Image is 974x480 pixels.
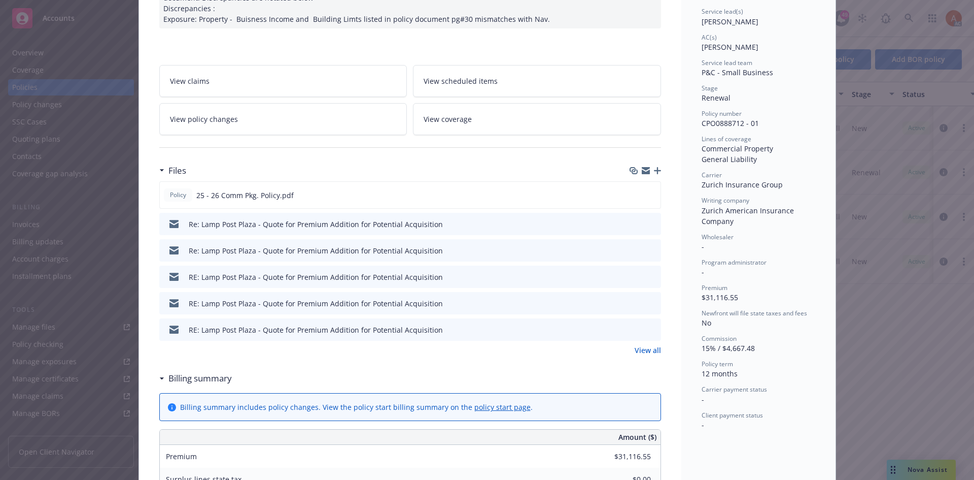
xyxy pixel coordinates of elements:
span: Program administrator [702,258,767,267]
span: No [702,318,711,328]
span: Policy number [702,109,742,118]
span: P&C - Small Business [702,68,773,77]
h3: Files [168,164,186,177]
a: policy start page [474,402,531,412]
span: Policy [168,190,188,200]
span: 25 - 26 Comm Pkg. Policy.pdf [196,190,294,201]
span: Lines of coverage [702,135,751,143]
span: Wholesaler [702,233,734,241]
div: Files [159,164,186,177]
button: download file [632,245,640,256]
div: Billing summary includes policy changes. View the policy start billing summary on the . [180,402,533,412]
a: View policy changes [159,103,407,135]
div: Billing summary [159,372,232,385]
span: Zurich Insurance Group [702,180,783,189]
button: preview file [647,190,656,201]
button: preview file [648,298,657,309]
span: Policy term [702,360,733,368]
span: Renewal [702,93,730,103]
span: Service lead(s) [702,7,743,16]
span: View policy changes [170,114,238,124]
div: Re: Lamp Post Plaza - Quote for Premium Addition for Potential Acquisition [189,219,443,230]
div: RE: Lamp Post Plaza - Quote for Premium Addition for Potential Acquisition [189,272,443,282]
button: download file [632,272,640,282]
span: Commission [702,334,737,343]
input: 0.00 [591,449,657,464]
span: [PERSON_NAME] [702,42,758,52]
a: View claims [159,65,407,97]
div: RE: Lamp Post Plaza - Quote for Premium Addition for Potential Acquisition [189,298,443,309]
button: download file [632,325,640,335]
span: Writing company [702,196,749,205]
div: General Liability [702,154,815,165]
button: preview file [648,245,657,256]
span: Stage [702,84,718,92]
button: preview file [648,272,657,282]
span: Service lead team [702,58,752,67]
button: preview file [648,219,657,230]
span: Newfront will file state taxes and fees [702,309,807,317]
span: Zurich American Insurance Company [702,206,796,226]
span: - [702,242,704,251]
a: View all [635,345,661,356]
button: download file [631,190,639,201]
div: RE: Lamp Post Plaza - Quote for Premium Addition for Potential Acquisition [189,325,443,335]
span: Client payment status [702,411,763,420]
button: preview file [648,325,657,335]
div: Commercial Property [702,143,815,154]
span: AC(s) [702,33,717,42]
span: - [702,395,704,404]
a: View scheduled items [413,65,661,97]
span: View claims [170,76,210,86]
span: - [702,267,704,277]
span: 12 months [702,369,738,378]
h3: Billing summary [168,372,232,385]
div: Re: Lamp Post Plaza - Quote for Premium Addition for Potential Acquisition [189,245,443,256]
span: CPO0888712 - 01 [702,118,759,128]
span: Amount ($) [618,432,656,442]
span: Premium [702,283,727,292]
span: View scheduled items [424,76,498,86]
span: 15% / $4,667.48 [702,343,755,353]
button: download file [632,219,640,230]
span: View coverage [424,114,472,124]
span: - [702,420,704,430]
a: View coverage [413,103,661,135]
button: download file [632,298,640,309]
span: Carrier [702,171,722,179]
span: Carrier payment status [702,385,767,394]
span: $31,116.55 [702,293,738,302]
span: Premium [166,452,197,461]
span: [PERSON_NAME] [702,17,758,26]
